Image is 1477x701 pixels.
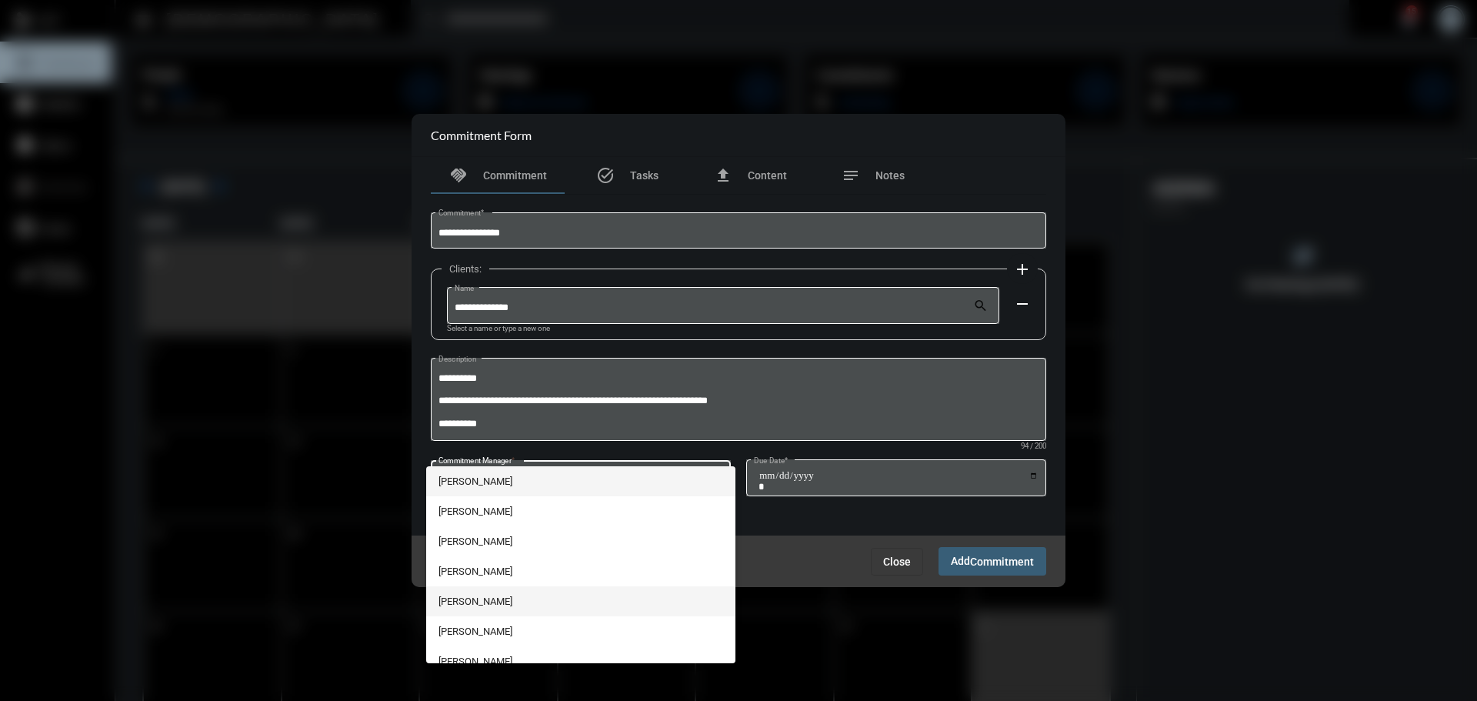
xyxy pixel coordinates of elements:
[438,496,724,526] span: [PERSON_NAME]
[438,616,724,646] span: [PERSON_NAME]
[438,556,724,586] span: [PERSON_NAME]
[438,646,724,676] span: [PERSON_NAME]
[438,526,724,556] span: [PERSON_NAME]
[438,586,724,616] span: [PERSON_NAME]
[438,466,724,496] span: [PERSON_NAME]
